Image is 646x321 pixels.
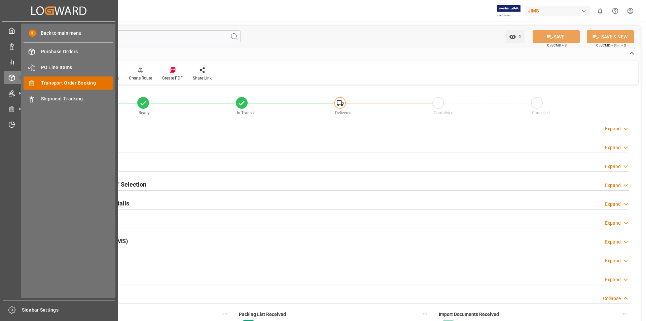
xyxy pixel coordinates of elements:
[533,30,580,43] button: SAVE
[24,45,113,58] a: Purchase Orders
[608,3,623,19] button: Help Center
[605,182,621,189] div: Expand
[221,310,229,318] button: Shipping instructions SENT
[593,3,608,19] button: show 0 new notifications
[41,64,113,71] span: PO Line Items
[4,39,114,53] a: Data Management
[36,30,81,37] span: Back to main menu
[605,201,621,208] div: Expand
[497,5,521,17] img: Exertis%20JAM%20-%20Email%20Logo.jpg_1722504956.jpg
[605,276,621,283] div: Expand
[41,79,113,87] span: Transport Order Booking
[139,110,150,115] span: Ready
[603,295,621,302] div: Collapse
[31,30,241,43] input: Search Fields
[516,34,521,39] span: 1
[22,307,115,314] span: Sidebar Settings
[439,311,499,318] span: Import Documents Received
[605,238,621,246] div: Expand
[596,43,626,48] span: Ctrl/CMD + Shift + S
[525,6,590,16] div: JIMS
[587,30,634,43] button: SAVE & NEW
[41,48,113,55] span: Purchase Orders
[620,310,629,318] button: Import Documents Received
[605,125,621,132] div: Expand
[335,110,352,115] span: Delivered
[24,76,113,90] a: Transport Order Booking
[162,75,183,81] div: Create PDF
[434,110,454,115] span: Completed
[532,110,550,115] span: Cancelled
[605,257,621,264] div: Expand
[193,75,212,81] div: Share Link
[41,95,113,102] span: Shipment Tracking
[605,163,621,170] div: Expand
[605,144,621,151] div: Expand
[24,61,113,74] a: PO Line Items
[605,220,621,227] div: Expand
[239,311,286,318] span: Packing List Received
[4,118,114,131] a: Timeslot Management V2
[237,110,254,115] span: In-Transit
[4,24,114,37] a: My Cockpit
[129,75,152,81] div: Create Route
[547,43,567,48] span: Ctrl/CMD + S
[4,55,114,68] a: My Reports
[506,30,525,43] button: open menu
[421,310,429,318] button: Packing List Received
[24,92,113,105] a: Shipment Tracking
[525,4,593,17] button: JIMS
